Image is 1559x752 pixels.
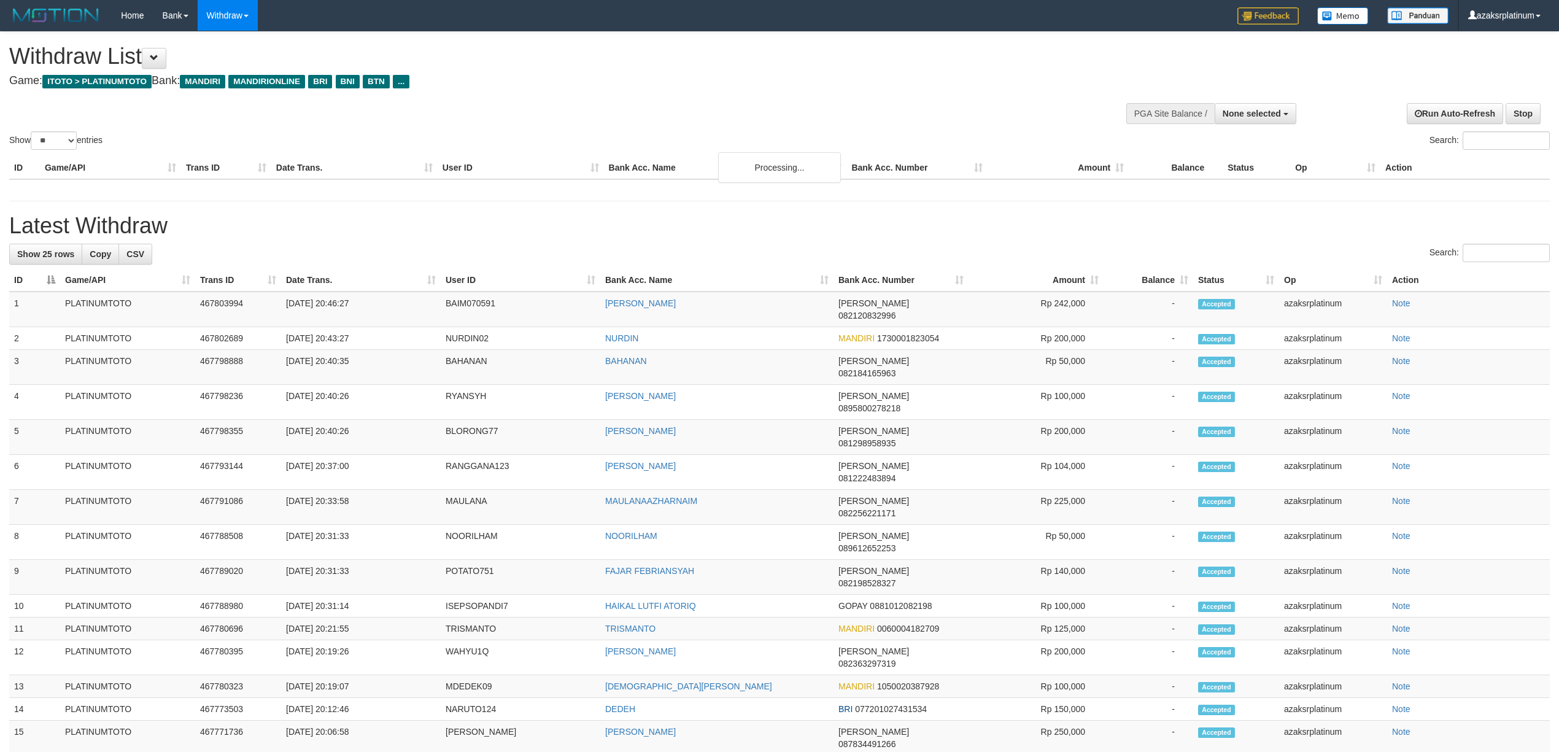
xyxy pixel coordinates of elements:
th: User ID [438,157,604,179]
a: [PERSON_NAME] [605,646,676,656]
td: 8 [9,525,60,560]
th: Amount [988,157,1129,179]
span: Accepted [1198,682,1235,692]
a: Note [1392,646,1410,656]
span: [PERSON_NAME] [838,356,909,366]
span: Accepted [1198,357,1235,367]
span: MANDIRI [838,681,875,691]
a: Stop [1506,103,1541,124]
div: Processing... [718,152,841,183]
a: [PERSON_NAME] [605,426,676,436]
img: MOTION_logo.png [9,6,103,25]
td: 3 [9,350,60,385]
label: Show entries [9,131,103,150]
span: ... [393,75,409,88]
a: [PERSON_NAME] [605,461,676,471]
span: MANDIRI [180,75,225,88]
td: Rp 100,000 [969,595,1104,618]
span: Copy 087834491266 to clipboard [838,739,896,749]
td: RYANSYH [441,385,600,420]
span: Accepted [1198,497,1235,507]
span: MANDIRI [838,624,875,634]
td: PLATINUMTOTO [60,292,195,327]
a: Note [1392,298,1410,308]
td: PLATINUMTOTO [60,640,195,675]
td: 467793144 [195,455,281,490]
td: 467780323 [195,675,281,698]
span: [PERSON_NAME] [838,391,909,401]
span: [PERSON_NAME] [838,646,909,656]
th: Bank Acc. Name: activate to sort column ascending [600,269,834,292]
td: 10 [9,595,60,618]
td: - [1104,675,1193,698]
span: Copy 082184165963 to clipboard [838,368,896,378]
td: azaksrplatinum [1279,385,1387,420]
th: Action [1387,269,1550,292]
td: MAULANA [441,490,600,525]
td: 14 [9,698,60,721]
td: azaksrplatinum [1279,595,1387,618]
span: Accepted [1198,299,1235,309]
td: BLORONG77 [441,420,600,455]
span: MANDIRI [838,333,875,343]
td: 467802689 [195,327,281,350]
td: [DATE] 20:40:35 [281,350,441,385]
td: Rp 242,000 [969,292,1104,327]
td: [DATE] 20:37:00 [281,455,441,490]
td: [DATE] 20:40:26 [281,420,441,455]
th: Balance: activate to sort column ascending [1104,269,1193,292]
a: Note [1392,704,1410,714]
a: Note [1392,531,1410,541]
td: 12 [9,640,60,675]
th: Balance [1129,157,1223,179]
td: PLATINUMTOTO [60,327,195,350]
span: Accepted [1198,567,1235,577]
span: Copy 0060004182709 to clipboard [877,624,939,634]
a: Note [1392,391,1410,401]
span: Show 25 rows [17,249,74,259]
td: PLATINUMTOTO [60,560,195,595]
td: BAHANAN [441,350,600,385]
td: 467798355 [195,420,281,455]
a: Run Auto-Refresh [1407,103,1503,124]
th: Game/API [40,157,181,179]
img: panduan.png [1387,7,1449,24]
td: 467791086 [195,490,281,525]
th: User ID: activate to sort column ascending [441,269,600,292]
a: Note [1392,426,1410,436]
span: Accepted [1198,647,1235,657]
td: 467788508 [195,525,281,560]
a: HAIKAL LUTFI ATORIQ [605,601,696,611]
th: Trans ID [181,157,271,179]
td: [DATE] 20:46:27 [281,292,441,327]
span: None selected [1223,109,1281,118]
td: Rp 100,000 [969,385,1104,420]
td: 9 [9,560,60,595]
td: - [1104,698,1193,721]
th: Status [1223,157,1290,179]
td: [DATE] 20:12:46 [281,698,441,721]
td: azaksrplatinum [1279,350,1387,385]
td: PLATINUMTOTO [60,698,195,721]
td: [DATE] 20:31:14 [281,595,441,618]
td: 1 [9,292,60,327]
td: MDEDEK09 [441,675,600,698]
span: Copy 1730001823054 to clipboard [877,333,939,343]
td: azaksrplatinum [1279,455,1387,490]
label: Search: [1429,244,1550,262]
span: Accepted [1198,727,1235,738]
a: BAHANAN [605,356,647,366]
td: 467780696 [195,618,281,640]
th: Bank Acc. Number: activate to sort column ascending [834,269,969,292]
span: BNI [336,75,360,88]
td: azaksrplatinum [1279,525,1387,560]
td: 467798888 [195,350,281,385]
td: NOORILHAM [441,525,600,560]
td: 467780395 [195,640,281,675]
td: ISEPSOPANDI7 [441,595,600,618]
td: [DATE] 20:40:26 [281,385,441,420]
td: NURDIN02 [441,327,600,350]
td: - [1104,640,1193,675]
a: [PERSON_NAME] [605,298,676,308]
label: Search: [1429,131,1550,150]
